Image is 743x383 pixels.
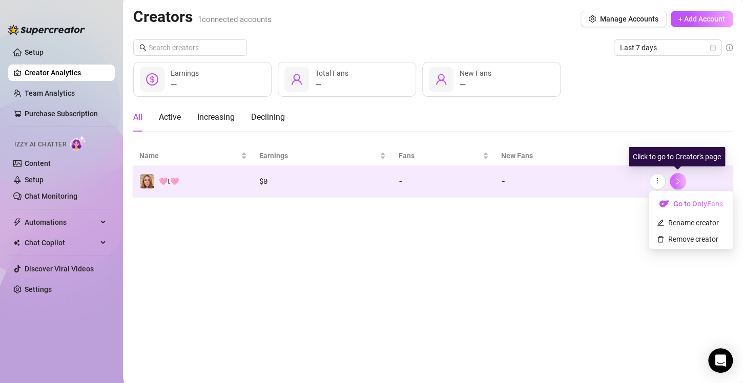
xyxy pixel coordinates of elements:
a: Discover Viral Videos [25,265,94,273]
button: Manage Accounts [581,11,667,27]
span: Earnings [171,69,199,77]
span: Name [139,150,239,161]
span: + Add Account [678,15,725,23]
span: info-circle [726,44,733,51]
span: Automations [25,214,97,230]
span: New Fans [501,150,628,161]
img: 🩷t🩷 [140,174,154,188]
div: — [460,79,491,91]
div: Active [159,111,181,123]
div: Increasing [197,111,235,123]
button: right [670,173,686,189]
span: Total Fans [315,69,348,77]
div: - [501,176,636,187]
span: Manage Accounts [600,15,658,23]
span: Izzy AI Chatter [14,140,66,150]
a: Creator Analytics [25,65,107,81]
th: New Fans [495,146,643,166]
div: Declining [251,111,285,123]
img: logo-BBDzfeDw.svg [8,25,85,35]
span: user [291,73,303,86]
span: Last 7 days [620,40,715,55]
span: setting [589,15,596,23]
img: AI Chatter [70,136,86,151]
th: Fans [392,146,495,166]
th: Earnings [253,146,392,166]
span: search [139,44,147,51]
span: user [435,73,447,86]
div: $ 0 [259,176,386,187]
a: Content [25,159,51,167]
th: Name [133,146,253,166]
div: — [315,79,348,91]
h2: Creators [133,7,272,27]
span: Chat Copilot [25,235,97,251]
a: OFGo to OnlyFans [651,202,731,210]
span: calendar [710,45,716,51]
div: All [133,111,142,123]
img: Chat Copilot [13,239,20,246]
a: Remove creator [657,235,718,243]
span: 🩷t🩷 [159,177,179,185]
a: Setup [25,48,44,56]
div: Click to go to Creator's page [629,147,725,166]
div: - [398,176,489,187]
span: right [674,178,682,185]
div: — [171,79,199,91]
div: Open Intercom Messenger [708,348,733,373]
a: Team Analytics [25,89,75,97]
span: dollar-circle [146,73,158,86]
span: thunderbolt [13,218,22,226]
span: New Fans [460,69,491,77]
a: Setup [25,176,44,184]
span: 1 connected accounts [198,15,272,24]
a: Purchase Subscription [25,105,107,122]
span: Earnings [259,150,378,161]
input: Search creators [149,42,233,53]
span: more [654,177,661,184]
button: + Add Account [671,11,733,27]
span: Fans [398,150,481,161]
a: Settings [25,285,52,293]
a: Chat Monitoring [25,192,77,200]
